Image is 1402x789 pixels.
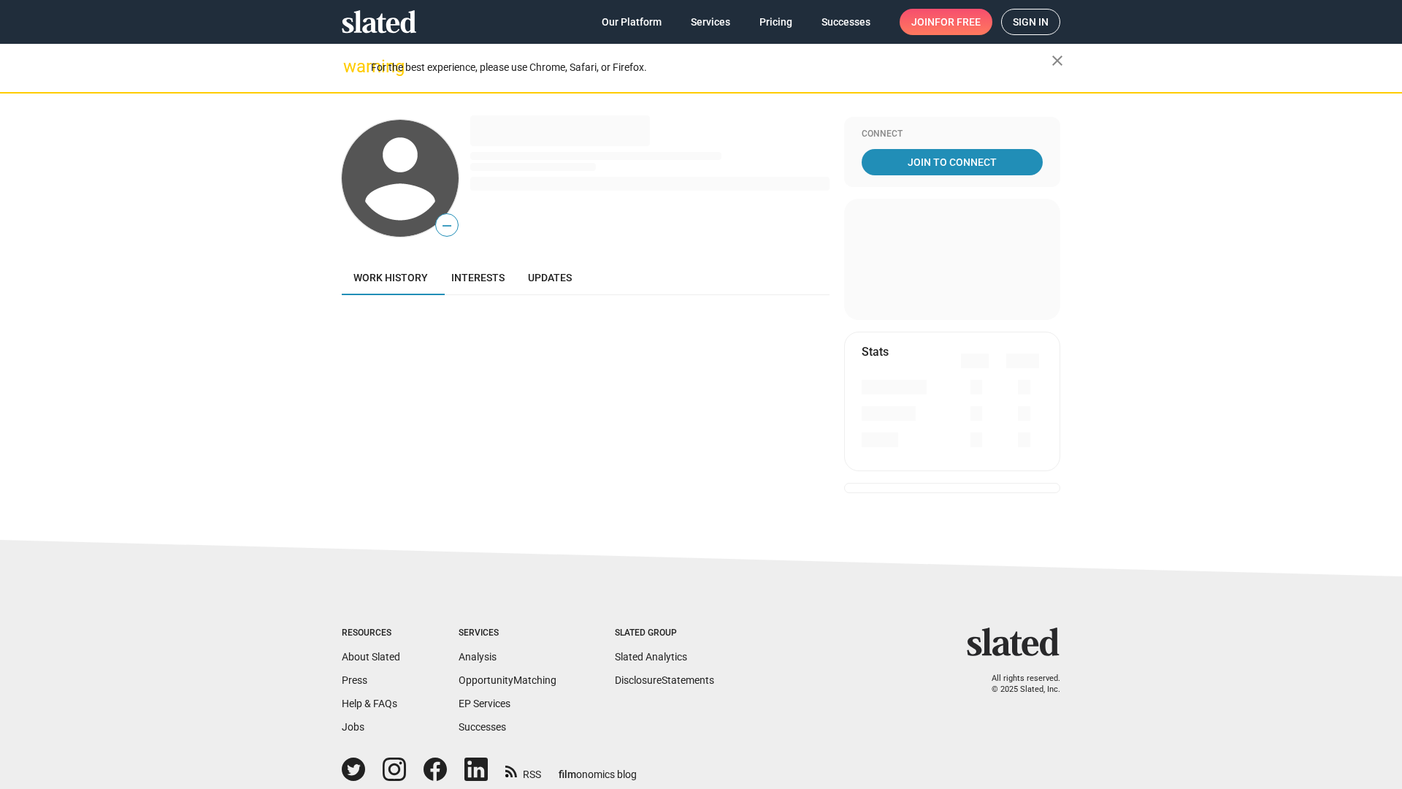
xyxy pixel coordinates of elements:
span: Join To Connect [865,149,1040,175]
a: Pricing [748,9,804,35]
div: Connect [862,129,1043,140]
a: EP Services [459,698,510,709]
span: Updates [528,272,572,283]
span: Pricing [759,9,792,35]
a: Join To Connect [862,149,1043,175]
a: filmonomics blog [559,756,637,782]
a: DisclosureStatements [615,674,714,686]
a: Our Platform [590,9,673,35]
span: film [559,769,576,780]
a: Updates [516,260,583,295]
a: Help & FAQs [342,698,397,709]
span: Sign in [1013,9,1049,34]
a: Sign in [1001,9,1060,35]
div: Services [459,628,556,639]
a: RSS [505,759,541,782]
div: Resources [342,628,400,639]
mat-card-title: Stats [862,344,889,359]
span: Interests [451,272,505,283]
a: Services [679,9,742,35]
a: About Slated [342,651,400,663]
div: For the best experience, please use Chrome, Safari, or Firefox. [371,58,1051,77]
div: Slated Group [615,628,714,639]
a: Work history [342,260,440,295]
span: Our Platform [602,9,662,35]
a: Analysis [459,651,497,663]
span: for free [935,9,981,35]
a: Slated Analytics [615,651,687,663]
p: All rights reserved. © 2025 Slated, Inc. [976,674,1060,695]
span: — [436,216,458,235]
a: OpportunityMatching [459,674,556,686]
span: Work history [353,272,428,283]
a: Press [342,674,367,686]
a: Successes [459,721,506,733]
mat-icon: close [1049,52,1066,69]
a: Interests [440,260,516,295]
a: Joinfor free [900,9,992,35]
span: Successes [821,9,870,35]
span: Services [691,9,730,35]
a: Jobs [342,721,364,733]
span: Join [911,9,981,35]
a: Successes [810,9,882,35]
mat-icon: warning [343,58,361,75]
